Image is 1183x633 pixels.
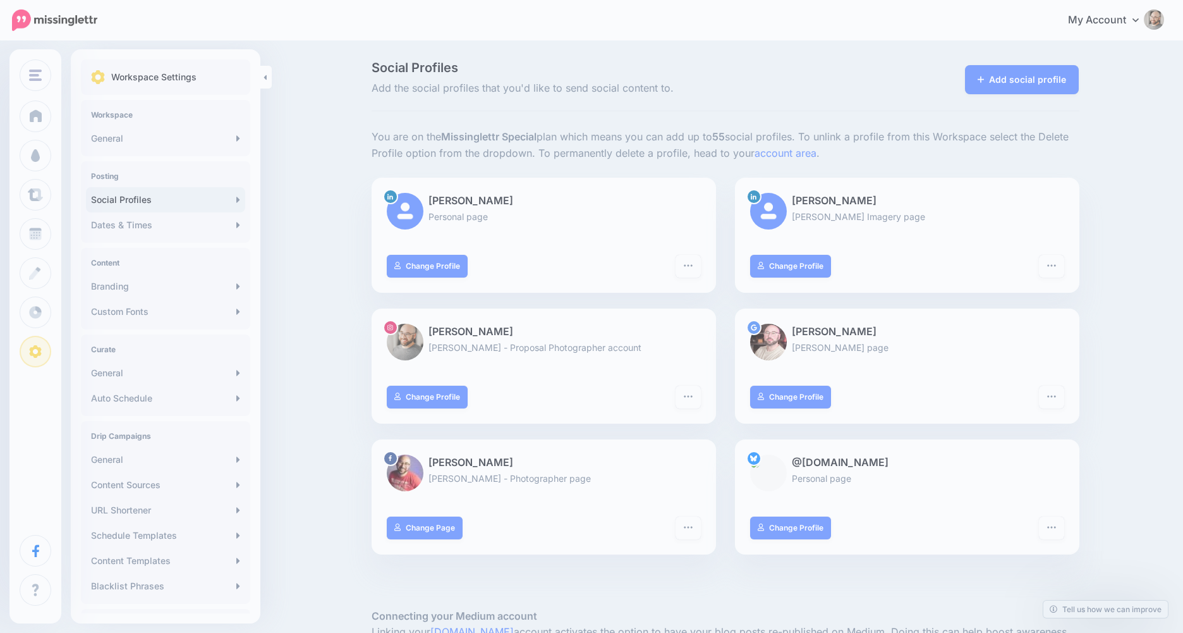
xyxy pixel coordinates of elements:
[86,126,245,151] a: General
[387,324,701,340] p: [PERSON_NAME]
[86,386,245,411] a: Auto Schedule
[387,193,701,209] p: [PERSON_NAME]
[91,431,240,441] h4: Drip Campaigns
[750,386,832,409] a: Change Profile
[750,193,787,230] img: user_default_image.png
[86,523,245,548] a: Schedule Templates
[965,65,1079,94] a: Add social profile
[91,345,240,354] h4: Curate
[387,455,701,471] p: [PERSON_NAME]
[91,70,105,84] img: settings.png
[91,171,240,181] h4: Posting
[750,517,832,539] a: Change Profile
[372,80,837,97] span: Add the social profiles that you'd like to send social content to.
[86,574,245,599] a: Blacklist Phrases
[86,274,245,299] a: Branding
[86,548,245,574] a: Content Templates
[387,255,468,278] a: Change Profile
[387,471,701,486] p: [PERSON_NAME] - Photographer page
[86,212,245,238] a: Dates & Times
[12,9,97,31] img: Missinglettr
[387,193,423,230] img: user_default_image.png
[750,255,832,278] a: Change Profile
[387,455,423,491] img: 293272096_733569317667790_8278646181461342538_n-bsa134236.jpg
[91,258,240,267] h4: Content
[750,209,1064,224] p: [PERSON_NAME] Imagery page
[1055,5,1164,36] a: My Account
[86,472,245,498] a: Content Sources
[29,70,42,81] img: menu.png
[86,187,245,212] a: Social Profiles
[91,110,240,120] h4: Workspace
[387,386,468,409] a: Change Profile
[750,340,1064,355] p: [PERSON_NAME] page
[387,324,423,360] img: 367970769_252280834413667_3871055010744689418_n-bsa134239.jpg
[750,324,787,360] img: AAcHTtcBCNpun1ljofrCfxvntSGaKB98Cg21hlB6M2CMCh6FLNZIs96-c-77424.png
[86,360,245,386] a: General
[372,608,1079,624] h5: Connecting your Medium account
[1043,601,1168,618] a: Tell us how we can improve
[86,498,245,523] a: URL Shortener
[750,471,1064,486] p: Personal page
[441,130,537,143] b: Missinglettr Special
[86,447,245,472] a: General
[750,455,1064,471] p: @[DOMAIN_NAME]
[387,340,701,355] p: [PERSON_NAME] - Proposal Photographer account
[387,209,701,224] p: Personal page
[712,130,725,143] b: 55
[372,61,837,74] span: Social Profiles
[111,70,197,85] p: Workspace Settings
[750,324,1064,340] p: [PERSON_NAME]
[372,129,1079,162] p: You are on the plan which means you can add up to social profiles. To unlink a profile from this ...
[86,299,245,324] a: Custom Fonts
[755,147,816,159] a: account area
[387,517,463,539] a: Change Page
[750,193,1064,209] p: [PERSON_NAME]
